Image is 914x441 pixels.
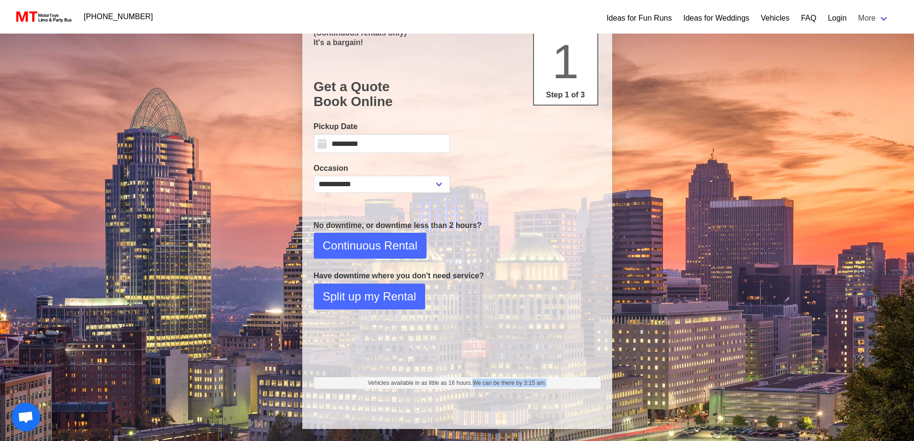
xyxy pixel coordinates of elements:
span: 1 [552,35,579,88]
a: More [853,9,895,28]
a: Ideas for Weddings [683,12,749,24]
p: No downtime, or downtime less than 2 hours? [314,220,601,231]
span: Continuous Rental [323,237,417,254]
a: Ideas for Fun Runs [606,12,672,24]
label: Pickup Date [314,121,450,132]
p: Have downtime where you don't need service? [314,270,601,282]
h1: Get a Quote Book Online [314,79,601,109]
span: Split up my Rental [323,288,416,305]
button: Continuous Rental [314,233,427,259]
a: Login [828,12,846,24]
a: Open chat [12,403,40,431]
a: Vehicles [761,12,790,24]
p: Step 1 of 3 [538,89,594,101]
span: Vehicles available in as little as 16 hours. [368,379,546,387]
button: Split up my Rental [314,284,426,310]
span: We can be there by 3:15 am. [473,380,546,386]
a: FAQ [801,12,816,24]
img: MotorToys Logo [13,10,72,24]
label: Occasion [314,163,450,174]
a: [PHONE_NUMBER] [78,7,159,26]
p: It's a bargain! [314,38,601,47]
